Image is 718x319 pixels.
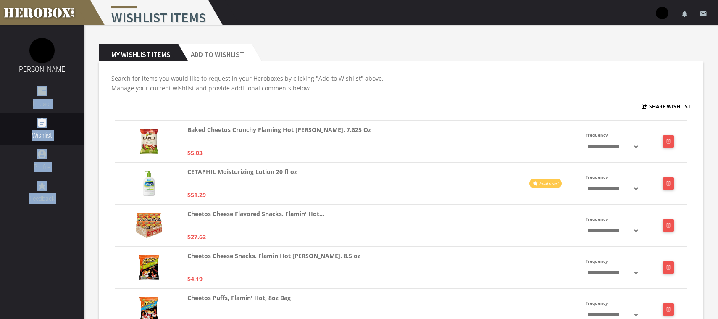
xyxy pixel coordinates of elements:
strong: Cheetos Puffs, Flamin' Hot, 8oz Bag [187,293,291,303]
strong: Cheetos Cheese Flavored Snacks, Flamin' Hot... [187,209,324,219]
label: Frequency [586,298,608,308]
img: user-image [656,7,668,19]
h2: My Wishlist Items [99,44,178,61]
p: $5.03 [187,148,203,158]
p: $51.29 [187,190,206,200]
i: Featured [539,180,558,187]
a: [PERSON_NAME] [17,65,67,74]
strong: Cheetos Cheese Snacks, Flamin Hot [PERSON_NAME], 8.5 oz [187,251,360,261]
label: Frequency [586,172,608,182]
p: $27.62 [187,232,206,242]
img: 71SHZyi-qyL._AC_UL320_.jpg [143,171,155,196]
label: Frequency [586,214,608,224]
p: Search for items you would like to request in your Heroboxes by clicking "Add to Wishlist" above.... [111,74,691,93]
strong: Baked Cheetos Crunchy Flaming Hot [PERSON_NAME], 7.625 Oz [187,125,371,134]
label: Frequency [586,256,608,266]
h2: Add to Wishlist [178,44,252,61]
img: 91L-+W3ITYL._AC_UL320_.jpg [136,213,163,238]
p: $4.19 [187,274,203,284]
img: image [29,38,55,63]
img: 711NmJlyS8L._AC_UL320_.jpg [140,129,158,154]
i: email [700,10,707,18]
i: assignment [37,118,47,128]
img: 81kc2IMMdtL._AC_UL320_.jpg [139,255,159,280]
button: Share Wishlist [642,102,691,111]
i: notifications [681,10,689,18]
strong: CETAPHIL Moisturizing Lotion 20 fl oz [187,167,297,177]
label: Frequency [586,130,608,140]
